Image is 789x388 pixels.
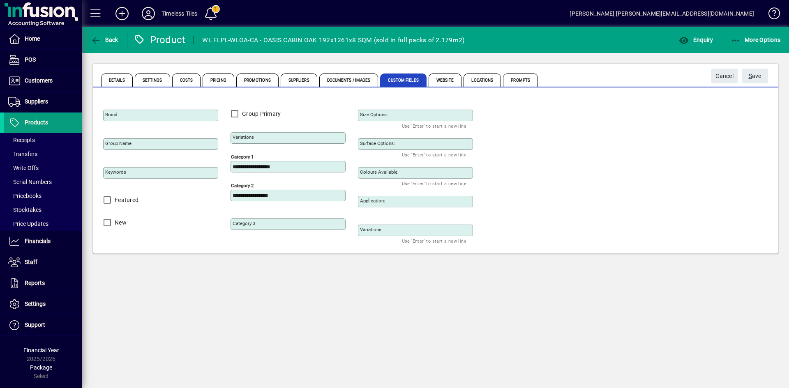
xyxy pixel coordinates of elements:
a: Pricebooks [4,189,82,203]
a: Financials [4,231,82,252]
span: Website [429,73,462,87]
a: Price Updates [4,217,82,231]
mat-hint: Use 'Enter' to start a new line [402,236,466,246]
span: Package [30,364,52,371]
a: Write Offs [4,161,82,175]
div: Timeless Tiles [161,7,197,20]
span: S [749,73,752,79]
button: More Options [729,32,783,47]
span: Promotions [236,73,279,87]
span: Transfers [8,151,37,157]
span: Stocktakes [8,207,42,213]
div: Product [134,33,186,46]
button: Enquiry [677,32,715,47]
span: Support [25,321,45,328]
span: Settings [135,73,170,87]
span: ave [749,69,761,83]
span: Reports [25,280,45,286]
app-page-header-button: Back [82,32,127,47]
span: Back [91,37,118,43]
mat-hint: Use 'Enter' to start a new line [402,121,466,131]
span: Serial Numbers [8,179,52,185]
button: Save [742,69,768,83]
span: POS [25,56,36,63]
span: Pricebooks [8,193,42,199]
button: Cancel [711,69,738,83]
span: Staff [25,259,37,265]
label: New [113,218,127,227]
span: Receipts [8,137,35,143]
a: POS [4,50,82,70]
mat-label: Surface Options: [360,140,395,146]
span: Pricing [203,73,234,87]
div: [PERSON_NAME] [PERSON_NAME][EMAIL_ADDRESS][DOMAIN_NAME] [570,7,754,20]
mat-label: Brand [105,112,118,117]
span: Home [25,35,40,42]
a: Support [4,315,82,335]
a: Receipts [4,133,82,147]
a: Staff [4,252,82,273]
span: Locations [464,73,501,87]
span: Financials [25,238,51,244]
label: Group Primary [240,110,281,118]
mat-hint: Use 'Enter' to start a new line [402,179,466,188]
div: WL FLPL-WLOA-CA - OASIS CABIN OAK 192x1261x8 SQM (sold in full packs of 2.179m2) [202,34,464,47]
span: Financial Year [23,347,59,354]
button: Back [89,32,120,47]
mat-label: Keywords [105,169,126,175]
span: Enquiry [679,37,713,43]
a: Home [4,29,82,49]
mat-label: Group Name [105,140,131,146]
span: Price Updates [8,220,48,227]
mat-label: Category 2 [231,183,254,188]
a: Settings [4,294,82,315]
mat-label: Variations: [360,227,383,232]
mat-label: Size Options: [360,112,388,117]
mat-label: Category 3 [233,220,255,226]
span: Settings [25,301,46,307]
span: Prompts [503,73,538,87]
span: Write Offs [8,165,39,171]
a: Suppliers [4,92,82,112]
mat-label: Variations [233,134,254,140]
span: Suppliers [25,98,48,105]
a: Reports [4,273,82,294]
a: Knowledge Base [762,2,779,28]
span: Costs [172,73,201,87]
mat-label: Colours Avaliable: [360,169,399,175]
mat-hint: Use 'Enter' to start a new line [402,150,466,159]
button: Profile [135,6,161,21]
a: Serial Numbers [4,175,82,189]
span: Details [101,73,133,87]
span: Documents / Images [319,73,378,87]
span: Custom Fields [380,73,426,87]
a: Customers [4,71,82,91]
span: Products [25,119,48,126]
span: Cancel [715,69,734,83]
span: Suppliers [281,73,317,87]
a: Transfers [4,147,82,161]
span: Customers [25,77,53,84]
label: Featured [113,196,138,204]
a: Stocktakes [4,203,82,217]
mat-label: Category 1 [231,154,254,160]
span: More Options [731,37,781,43]
mat-label: Application: [360,198,385,204]
button: Add [109,6,135,21]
